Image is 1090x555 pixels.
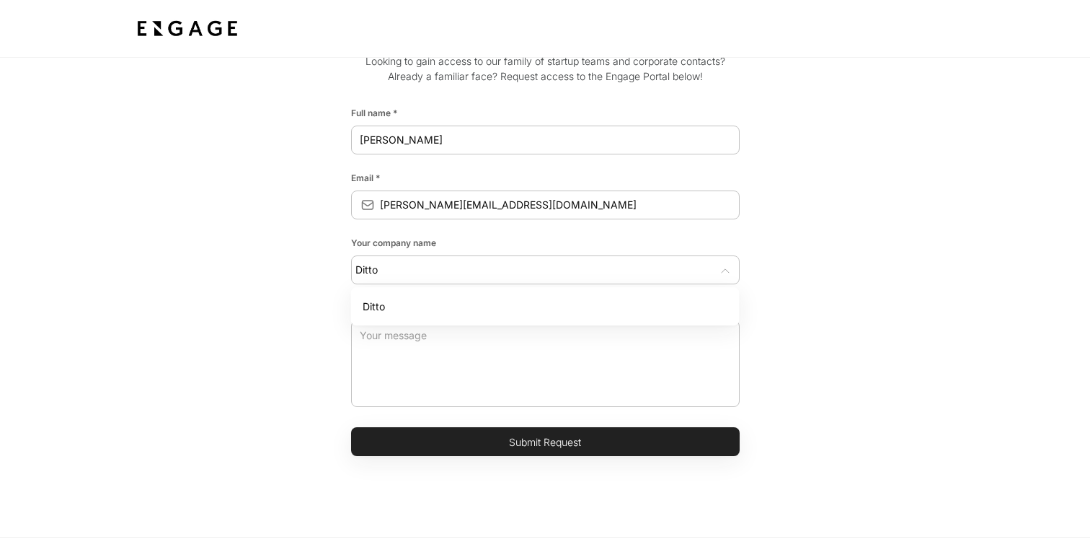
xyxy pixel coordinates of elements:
img: bdf1fb74-1727-4ba0-a5bd-bc74ae9fc70b.jpeg [134,16,241,42]
p: Looking to gain access to our family of startup teams and corporate contacts? Already a familiar ... [351,53,740,95]
button: Close [718,264,732,279]
button: Submit Request [351,427,740,456]
div: Full name * [351,101,740,120]
div: Email * [351,166,740,185]
div: Your company name [351,231,740,250]
input: Your email [380,192,740,218]
li: Ditto [351,293,740,320]
input: Your Name [351,127,740,153]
